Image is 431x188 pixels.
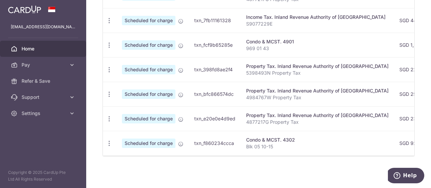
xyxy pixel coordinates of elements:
[246,137,389,143] div: Condo & MCST. 4302
[189,57,241,82] td: txn_398fd8ae2f4
[22,45,66,52] span: Home
[246,45,389,52] p: 969 01 43
[246,87,389,94] div: Property Tax. Inland Revenue Authority of [GEOGRAPHIC_DATA]
[11,24,75,30] p: [EMAIL_ADDRESS][DOMAIN_NAME]
[122,89,175,99] span: Scheduled for charge
[22,94,66,101] span: Support
[22,78,66,84] span: Refer & Save
[189,131,241,155] td: txn_f860234ccca
[246,143,389,150] p: Blk 05 10-15
[122,40,175,50] span: Scheduled for charge
[246,112,389,119] div: Property Tax. Inland Revenue Authority of [GEOGRAPHIC_DATA]
[189,8,241,33] td: txn_7fb11161328
[189,106,241,131] td: txn_e20e0e4d9ed
[8,5,41,13] img: CardUp
[189,82,241,106] td: txn_bfc866574dc
[388,168,424,185] iframe: Opens a widget where you can find more information
[22,62,66,68] span: Pay
[122,139,175,148] span: Scheduled for charge
[246,119,389,125] p: 4877217G Property Tax
[122,114,175,123] span: Scheduled for charge
[122,16,175,25] span: Scheduled for charge
[246,38,389,45] div: Condo & MCST. 4901
[246,94,389,101] p: 4984767W Property Tax
[189,33,241,57] td: txn_fcf9b65285e
[122,65,175,74] span: Scheduled for charge
[246,21,389,27] p: S9077229E
[246,14,389,21] div: Income Tax. Inland Revenue Authority of [GEOGRAPHIC_DATA]
[246,70,389,76] p: 5398493N Property Tax
[22,110,66,117] span: Settings
[246,63,389,70] div: Property Tax. Inland Revenue Authority of [GEOGRAPHIC_DATA]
